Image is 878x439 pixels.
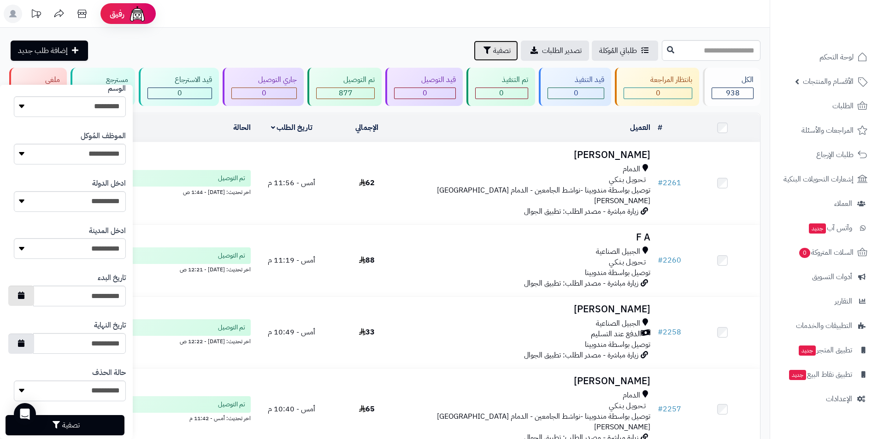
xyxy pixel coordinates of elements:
[18,75,60,85] div: ملغي
[599,45,637,56] span: طلباتي المُوكلة
[826,392,852,405] span: الإعدادات
[537,68,613,106] a: قيد التنفيذ 0
[218,174,245,183] span: تم التوصيل
[317,88,374,99] div: 877
[11,41,88,61] a: إضافة طلب جديد
[726,88,740,99] span: 938
[232,88,297,99] div: 0
[408,232,650,243] h3: F A
[148,88,212,99] div: 0
[355,122,378,133] a: الإجمالي
[776,266,872,288] a: أدوات التسويق
[306,68,383,106] a: تم التوصيل 877
[585,267,650,278] span: توصيل بواسطة مندوبينا
[776,241,872,263] a: السلات المتروكة0
[268,404,315,415] span: أمس - 10:40 م
[701,68,762,106] a: الكل938
[789,370,806,380] span: جديد
[658,327,681,338] a: #2258
[656,88,660,99] span: 0
[98,273,126,283] label: تاريخ البدء
[542,45,582,56] span: تصدير الطلبات
[524,206,638,217] span: زيارة مباشرة - مصدر الطلب: تطبيق الجوال
[437,185,650,206] span: توصيل بواسطة مندوبينا -نواشط الجامعين - الدمام [GEOGRAPHIC_DATA][PERSON_NAME]
[548,75,604,85] div: قيد التنفيذ
[816,148,854,161] span: طلبات الإرجاع
[776,290,872,312] a: التقارير
[808,222,852,234] span: وآتس آب
[92,178,126,189] label: ادخل الدولة
[658,122,662,133] a: #
[147,75,212,85] div: قيد الاسترجاع
[776,119,872,141] a: المراجعات والأسئلة
[801,124,854,137] span: المراجعات والأسئلة
[630,122,650,133] a: العميل
[776,339,872,361] a: تطبيق المتجرجديد
[809,223,826,234] span: جديد
[832,100,854,112] span: الطلبات
[476,88,528,99] div: 0
[316,75,375,85] div: تم التوصيل
[474,41,518,61] button: تصفية
[798,344,852,357] span: تطبيق المتجر
[92,368,126,378] label: حالة الحذف
[796,319,852,332] span: التطبيقات والخدمات
[623,390,640,401] span: الدمام
[359,255,375,266] span: 88
[271,122,313,133] a: تاريخ الطلب
[623,164,640,175] span: الدمام
[218,400,245,409] span: تم التوصيل
[359,404,375,415] span: 65
[524,278,638,289] span: زيارة مباشرة - مصدر الطلب: تطبيق الجوال
[788,368,852,381] span: تطبيق نقاط البيع
[658,177,681,188] a: #2261
[94,320,126,331] label: تاريخ النهاية
[624,88,692,99] div: 0
[383,68,465,106] a: قيد التوصيل 0
[658,255,681,266] a: #2260
[776,46,872,68] a: لوحة التحكم
[408,150,650,160] h3: [PERSON_NAME]
[776,217,872,239] a: وآتس آبجديد
[89,226,126,236] label: ادخل المدينة
[574,88,578,99] span: 0
[110,8,124,19] span: رفيق
[18,45,68,56] span: إضافة طلب جديد
[592,41,658,61] a: طلباتي المُوكلة
[394,75,456,85] div: قيد التوصيل
[465,68,537,106] a: تم التنفيذ 0
[524,350,638,361] span: زيارة مباشرة - مصدر الطلب: تطبيق الجوال
[591,329,641,339] span: الدفع عند التسليم
[798,246,854,259] span: السلات المتروكة
[609,257,646,268] span: تـحـويـل بـنـكـي
[521,41,589,61] a: تصدير الطلبات
[784,173,854,186] span: إشعارات التحويلات البنكية
[437,411,650,433] span: توصيل بواسطة مندوبينا -نواشط الجامعين - الدمام [GEOGRAPHIC_DATA][PERSON_NAME]
[14,403,36,425] div: Open Intercom Messenger
[81,131,126,141] label: الموظف المُوكل
[221,68,306,106] a: جاري التوصيل 0
[585,339,650,350] span: توصيل بواسطة مندوبينا
[218,251,245,260] span: تم التوصيل
[339,88,353,99] span: 877
[177,88,182,99] span: 0
[799,248,810,258] span: 0
[423,88,427,99] span: 0
[69,68,137,106] a: مسترجع 0
[493,45,511,56] span: تصفية
[815,26,869,45] img: logo-2.png
[609,175,646,185] span: تـحـويـل بـنـكـي
[812,270,852,283] span: أدوات التسويق
[613,68,701,106] a: بانتظار المراجعة 0
[108,83,126,94] label: الوسم
[408,376,650,386] h3: [PERSON_NAME]
[24,5,47,25] a: تحديثات المنصة
[262,88,266,99] span: 0
[835,295,852,308] span: التقارير
[658,255,663,266] span: #
[137,68,221,106] a: قيد الاسترجاع 0
[776,95,872,117] a: الطلبات
[658,404,663,415] span: #
[359,327,375,338] span: 33
[776,315,872,337] a: التطبيقات والخدمات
